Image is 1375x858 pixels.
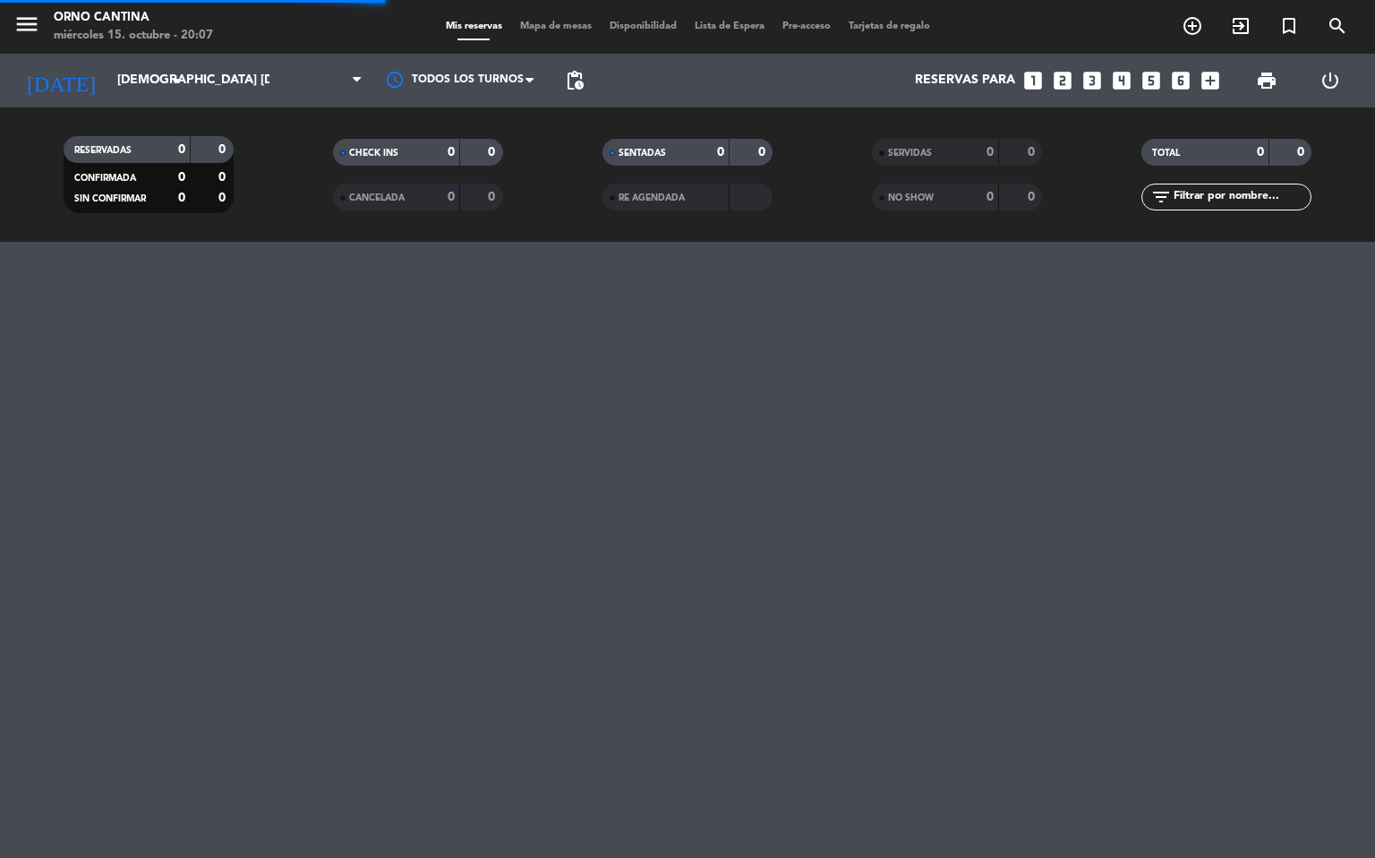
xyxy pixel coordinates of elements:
[619,193,685,202] span: RE AGENDADA
[686,21,773,31] span: Lista de Espera
[1140,69,1163,92] i: looks_5
[1327,15,1348,37] i: search
[218,143,229,156] strong: 0
[1150,186,1172,208] i: filter_list
[1110,69,1133,92] i: looks_4
[1257,146,1264,159] strong: 0
[1199,69,1222,92] i: add_box
[1172,187,1311,207] input: Filtrar por nombre...
[448,191,455,203] strong: 0
[349,149,398,158] span: CHECK INS
[349,193,405,202] span: CANCELADA
[74,174,136,183] span: CONFIRMADA
[448,146,455,159] strong: 0
[218,192,229,204] strong: 0
[488,146,499,159] strong: 0
[773,21,840,31] span: Pre-acceso
[13,11,40,44] button: menu
[888,193,934,202] span: NO SHOW
[840,21,939,31] span: Tarjetas de regalo
[888,149,932,158] span: SERVIDAS
[178,143,185,156] strong: 0
[167,70,188,91] i: arrow_drop_down
[74,194,146,203] span: SIN CONFIRMAR
[54,27,213,45] div: miércoles 15. octubre - 20:07
[1021,69,1045,92] i: looks_one
[1051,69,1074,92] i: looks_two
[74,146,132,155] span: RESERVADAS
[619,149,666,158] span: SENTADAS
[218,171,229,184] strong: 0
[915,73,1015,88] span: Reservas para
[13,11,40,38] i: menu
[1028,191,1038,203] strong: 0
[717,146,724,159] strong: 0
[178,192,185,204] strong: 0
[564,70,585,91] span: pending_actions
[511,21,601,31] span: Mapa de mesas
[1182,15,1203,37] i: add_circle_outline
[1319,70,1341,91] i: power_settings_new
[1256,70,1277,91] span: print
[54,9,213,27] div: Orno Cantina
[178,171,185,184] strong: 0
[1278,15,1300,37] i: turned_in_not
[1152,149,1180,158] span: TOTAL
[986,146,994,159] strong: 0
[1028,146,1038,159] strong: 0
[437,21,511,31] span: Mis reservas
[986,191,994,203] strong: 0
[1230,15,1251,37] i: exit_to_app
[1298,54,1362,107] div: LOG OUT
[13,61,108,100] i: [DATE]
[758,146,769,159] strong: 0
[1297,146,1308,159] strong: 0
[1169,69,1192,92] i: looks_6
[1080,69,1104,92] i: looks_3
[601,21,686,31] span: Disponibilidad
[488,191,499,203] strong: 0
